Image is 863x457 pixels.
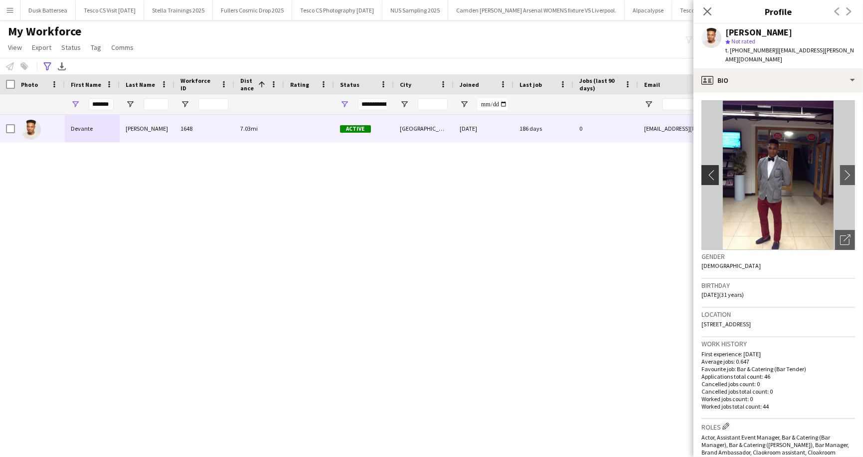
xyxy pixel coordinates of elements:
[213,0,292,20] button: Fullers Cosmic Drop 2025
[111,43,134,52] span: Comms
[8,43,22,52] span: View
[701,358,855,365] p: Average jobs: 0.647
[693,68,863,92] div: Bio
[701,350,855,358] p: First experience: [DATE]
[174,115,234,142] div: 1648
[454,115,514,142] div: [DATE]
[701,100,855,250] img: Crew avatar or photo
[701,380,855,388] p: Cancelled jobs count: 0
[91,43,101,52] span: Tag
[693,5,863,18] h3: Profile
[519,81,542,88] span: Last job
[87,41,105,54] a: Tag
[57,41,85,54] a: Status
[292,0,382,20] button: Tesco CS Photography [DATE]
[61,43,81,52] span: Status
[418,98,448,110] input: City Filter Input
[126,100,135,109] button: Open Filter Menu
[32,43,51,52] span: Export
[65,115,120,142] div: Devante
[573,115,638,142] div: 0
[725,46,777,54] span: t. [PHONE_NUMBER]
[448,0,625,20] button: Camden [PERSON_NAME] Arsenal WOMENS fixture VS Liverpool.
[701,262,761,269] span: [DEMOGRAPHIC_DATA]
[20,0,76,20] button: Dusk Battersea
[240,77,254,92] span: Distance
[625,0,672,20] button: Alpacalypse
[478,98,508,110] input: Joined Filter Input
[662,98,832,110] input: Email Filter Input
[701,320,751,328] span: [STREET_ADDRESS]
[71,100,80,109] button: Open Filter Menu
[340,125,371,133] span: Active
[701,403,855,410] p: Worked jobs total count: 44
[672,0,762,20] button: Tesco CS Photography [DATE]
[28,41,55,54] a: Export
[180,77,216,92] span: Workforce ID
[76,0,144,20] button: Tesco CS Visit [DATE]
[21,120,41,140] img: Devante Hinds
[579,77,620,92] span: Jobs (last 90 days)
[725,28,792,37] div: [PERSON_NAME]
[835,230,855,250] div: Open photos pop-in
[144,0,213,20] button: Stella Trainings 2025
[644,81,660,88] span: Email
[4,41,26,54] a: View
[725,46,854,63] span: | [EMAIL_ADDRESS][PERSON_NAME][DOMAIN_NAME]
[701,281,855,290] h3: Birthday
[701,339,855,348] h3: Work history
[8,24,81,39] span: My Workforce
[460,81,479,88] span: Joined
[340,81,359,88] span: Status
[701,252,855,261] h3: Gender
[71,81,101,88] span: First Name
[701,291,744,298] span: [DATE] (31 years)
[120,115,174,142] div: [PERSON_NAME]
[638,115,838,142] div: [EMAIL_ADDRESS][PERSON_NAME][DOMAIN_NAME]
[460,100,469,109] button: Open Filter Menu
[514,115,573,142] div: 186 days
[701,310,855,319] h3: Location
[400,100,409,109] button: Open Filter Menu
[701,395,855,403] p: Worked jobs count: 0
[180,100,189,109] button: Open Filter Menu
[144,98,169,110] input: Last Name Filter Input
[198,98,228,110] input: Workforce ID Filter Input
[56,60,68,72] app-action-btn: Export XLSX
[340,100,349,109] button: Open Filter Menu
[394,115,454,142] div: [GEOGRAPHIC_DATA]
[126,81,155,88] span: Last Name
[382,0,448,20] button: NUS Sampling 2025
[89,98,114,110] input: First Name Filter Input
[240,125,258,132] span: 7.03mi
[701,373,855,380] p: Applications total count: 46
[290,81,309,88] span: Rating
[21,81,38,88] span: Photo
[41,60,53,72] app-action-btn: Advanced filters
[701,388,855,395] p: Cancelled jobs total count: 0
[400,81,411,88] span: City
[644,100,653,109] button: Open Filter Menu
[731,37,755,45] span: Not rated
[701,365,855,373] p: Favourite job: Bar & Catering (Bar Tender)
[701,421,855,432] h3: Roles
[107,41,138,54] a: Comms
